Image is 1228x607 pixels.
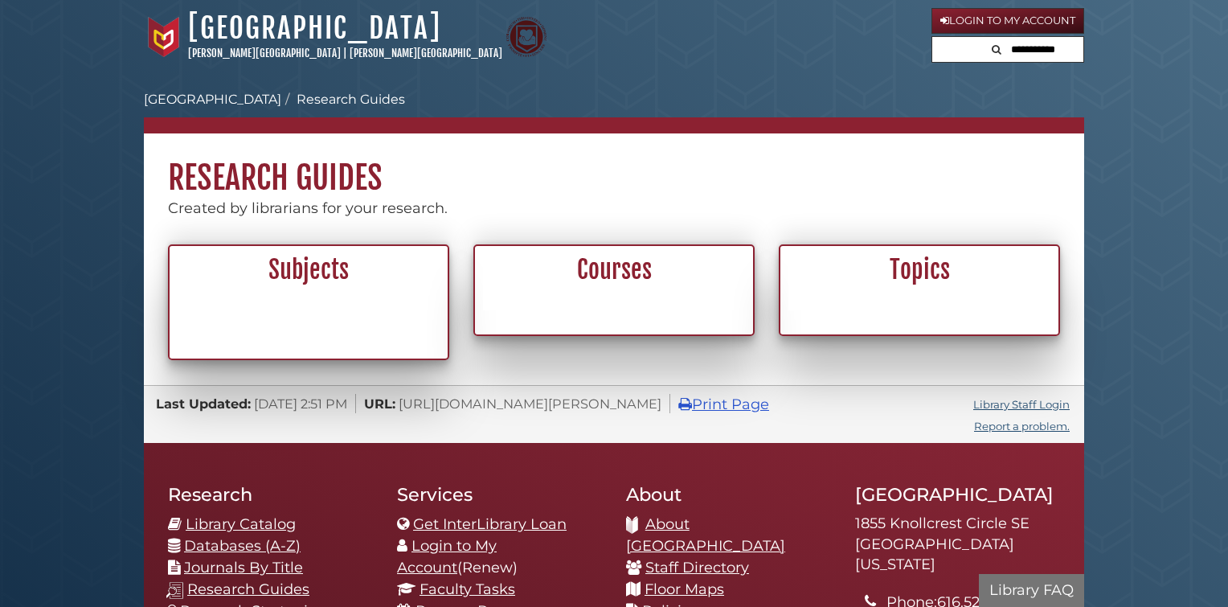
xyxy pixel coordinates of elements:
span: URL: [364,396,395,412]
i: Print Page [678,397,692,412]
a: Print Page [678,396,769,413]
a: Login to My Account [397,537,497,576]
li: (Renew) [397,535,602,579]
button: Library FAQ [979,574,1084,607]
a: Research Guides [187,580,309,598]
h1: Research Guides [144,133,1084,198]
h2: Topics [789,255,1050,285]
img: research-guides-icon-white_37x37.png [166,582,183,599]
a: Get InterLibrary Loan [413,515,567,533]
a: About [GEOGRAPHIC_DATA] [626,515,785,555]
span: [URL][DOMAIN_NAME][PERSON_NAME] [399,396,661,412]
a: Floor Maps [645,580,724,598]
h2: [GEOGRAPHIC_DATA] [855,483,1060,506]
a: Databases (A-Z) [184,537,301,555]
img: Calvin University [144,17,184,57]
nav: breadcrumb [144,90,1084,133]
a: Faculty Tasks [420,580,515,598]
a: Library Catalog [186,515,296,533]
button: Search [987,37,1006,59]
address: 1855 Knollcrest Circle SE [GEOGRAPHIC_DATA][US_STATE] [855,514,1060,576]
span: Last Updated: [156,396,251,412]
i: Search [992,44,1001,55]
a: Staff Directory [645,559,749,576]
a: [GEOGRAPHIC_DATA] [188,10,441,46]
h2: Courses [484,255,744,285]
a: [GEOGRAPHIC_DATA] [144,92,281,107]
h2: About [626,483,831,506]
a: [PERSON_NAME][GEOGRAPHIC_DATA] [350,47,502,59]
h2: Subjects [178,255,439,285]
a: [PERSON_NAME][GEOGRAPHIC_DATA] [188,47,341,59]
h2: Research [168,483,373,506]
a: Library Staff Login [973,398,1070,411]
span: Created by librarians for your research. [168,199,448,217]
a: Login to My Account [931,8,1084,34]
a: Report a problem. [974,420,1070,433]
a: Journals By Title [184,559,303,576]
a: Research Guides [297,92,405,107]
span: | [343,47,347,59]
span: [DATE] 2:51 PM [254,396,347,412]
h2: Services [397,483,602,506]
img: Calvin Theological Seminary [506,17,546,57]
